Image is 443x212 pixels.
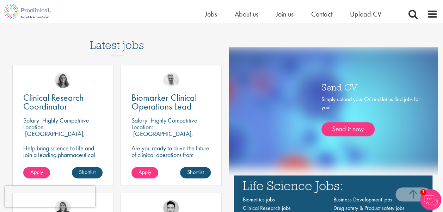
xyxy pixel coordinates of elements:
[150,116,197,124] p: Highly Competitive
[72,167,103,178] a: Shortlist
[139,168,151,176] span: Apply
[243,204,291,212] a: Clinical Research jobs
[321,95,420,136] div: Simply upload your CV and let us find jobs for you!
[350,10,381,19] a: Upload CV
[90,21,144,56] h3: Latest jobs
[205,10,217,19] a: Jobs
[131,116,147,124] span: Salary
[23,123,45,131] span: Location:
[243,196,275,203] a: Biometrics jobs
[321,82,420,92] h3: Send CV
[321,122,375,136] a: Send it now
[23,167,50,178] a: Apply
[5,186,95,207] iframe: reCAPTCHA
[30,168,43,176] span: Apply
[23,92,84,112] span: Clinical Research Coordinator
[420,189,426,195] span: 1
[131,130,193,144] p: [GEOGRAPHIC_DATA], [GEOGRAPHIC_DATA]
[131,167,158,178] a: Apply
[333,196,392,203] a: Business Development jobs
[420,189,441,210] img: Chatbot
[131,92,197,112] span: Biomarker Clinical Operations Lead
[180,167,211,178] a: Shortlist
[235,10,258,19] a: About us
[131,145,211,178] p: Are you ready to drive the future of clinical operations from behind the scenes? Looking to be in...
[163,72,179,88] img: Joshua Bye
[55,72,71,88] img: Jackie Cerchio
[23,130,85,144] p: [GEOGRAPHIC_DATA], [GEOGRAPHIC_DATA]
[311,10,332,19] a: Contact
[23,145,103,185] p: Help bring science to life and join a leading pharmaceutical company to play a key role in delive...
[42,116,89,124] p: Highly Competitive
[276,10,294,19] a: Join us
[23,116,39,124] span: Salary
[243,179,424,192] h3: Life Science Jobs:
[333,204,404,212] a: Drug safety & Product safety jobs
[131,93,211,111] a: Biomarker Clinical Operations Lead
[131,123,153,131] span: Location:
[23,93,103,111] a: Clinical Research Coordinator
